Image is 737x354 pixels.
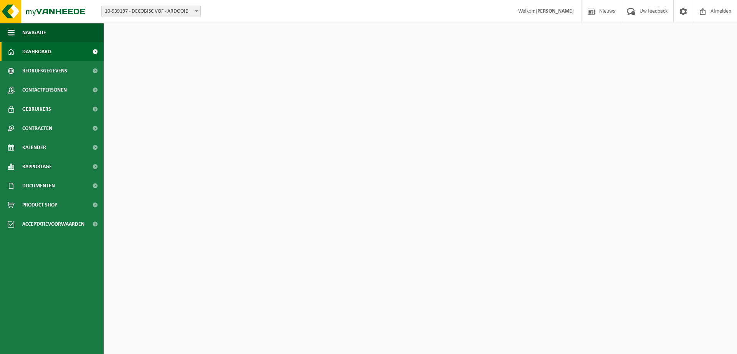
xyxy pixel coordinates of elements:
span: Bedrijfsgegevens [22,61,67,80]
span: Dashboard [22,42,51,61]
span: 10-939197 - DECOBISC VOF - ARDOOIE [102,6,200,17]
span: Navigatie [22,23,46,42]
span: Product Shop [22,195,57,215]
span: Contracten [22,119,52,138]
span: Contactpersonen [22,80,67,100]
iframe: chat widget [4,337,128,354]
span: Acceptatievoorwaarden [22,215,84,234]
span: 10-939197 - DECOBISC VOF - ARDOOIE [101,6,201,17]
span: Rapportage [22,157,52,176]
span: Gebruikers [22,100,51,119]
strong: [PERSON_NAME] [535,8,574,14]
span: Documenten [22,176,55,195]
span: Kalender [22,138,46,157]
